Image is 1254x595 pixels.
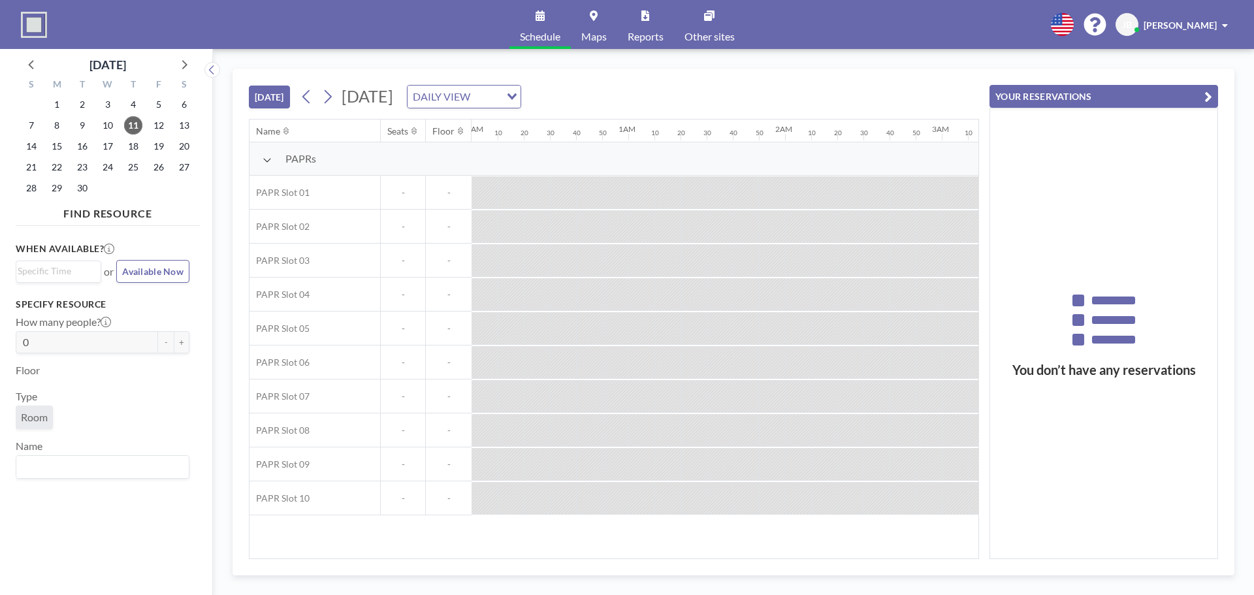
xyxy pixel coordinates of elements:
[249,86,290,108] button: [DATE]
[120,77,146,94] div: T
[474,88,499,105] input: Search for option
[426,425,472,436] span: -
[1144,20,1217,31] span: [PERSON_NAME]
[73,116,91,135] span: Tuesday, September 9, 2025
[775,124,792,134] div: 2AM
[21,411,48,424] span: Room
[48,95,66,114] span: Monday, September 1, 2025
[426,458,472,470] span: -
[249,323,310,334] span: PAPR Slot 05
[175,137,193,155] span: Saturday, September 20, 2025
[175,95,193,114] span: Saturday, September 6, 2025
[16,202,200,220] h4: FIND RESOURCE
[16,390,37,403] label: Type
[599,129,607,137] div: 50
[381,289,425,300] span: -
[18,264,93,278] input: Search for option
[124,137,142,155] span: Thursday, September 18, 2025
[426,255,472,266] span: -
[581,31,607,42] span: Maps
[677,129,685,137] div: 20
[520,31,560,42] span: Schedule
[175,158,193,176] span: Saturday, September 27, 2025
[249,357,310,368] span: PAPR Slot 06
[73,179,91,197] span: Tuesday, September 30, 2025
[21,12,47,38] img: organization-logo
[48,179,66,197] span: Monday, September 29, 2025
[547,129,555,137] div: 30
[124,116,142,135] span: Thursday, September 11, 2025
[432,125,455,137] div: Floor
[932,124,949,134] div: 3AM
[756,129,764,137] div: 50
[342,86,393,106] span: [DATE]
[989,85,1218,108] button: YOUR RESERVATIONS
[22,158,40,176] span: Sunday, September 21, 2025
[16,456,189,478] div: Search for option
[426,289,472,300] span: -
[462,124,483,134] div: 12AM
[249,425,310,436] span: PAPR Slot 08
[171,77,197,94] div: S
[150,95,168,114] span: Friday, September 5, 2025
[381,323,425,334] span: -
[990,362,1217,378] h3: You don’t have any reservations
[73,95,91,114] span: Tuesday, September 2, 2025
[381,255,425,266] span: -
[73,158,91,176] span: Tuesday, September 23, 2025
[381,391,425,402] span: -
[99,95,117,114] span: Wednesday, September 3, 2025
[249,492,310,504] span: PAPR Slot 10
[381,425,425,436] span: -
[19,77,44,94] div: S
[122,266,184,277] span: Available Now
[16,364,40,377] label: Floor
[703,129,711,137] div: 30
[16,440,42,453] label: Name
[104,265,114,278] span: or
[22,116,40,135] span: Sunday, September 7, 2025
[99,158,117,176] span: Wednesday, September 24, 2025
[150,158,168,176] span: Friday, September 26, 2025
[256,125,280,137] div: Name
[48,137,66,155] span: Monday, September 15, 2025
[426,357,472,368] span: -
[387,125,408,137] div: Seats
[1122,19,1132,31] span: JB
[410,88,473,105] span: DAILY VIEW
[116,260,189,283] button: Available Now
[381,357,425,368] span: -
[886,129,894,137] div: 40
[426,187,472,199] span: -
[175,116,193,135] span: Saturday, September 13, 2025
[730,129,737,137] div: 40
[16,261,101,281] div: Search for option
[285,152,316,165] span: PAPRs
[651,129,659,137] div: 10
[426,323,472,334] span: -
[426,492,472,504] span: -
[48,158,66,176] span: Monday, September 22, 2025
[44,77,70,94] div: M
[70,77,95,94] div: T
[99,137,117,155] span: Wednesday, September 17, 2025
[860,129,868,137] div: 30
[16,298,189,310] h3: Specify resource
[158,331,174,353] button: -
[426,391,472,402] span: -
[48,116,66,135] span: Monday, September 8, 2025
[249,289,310,300] span: PAPR Slot 04
[381,458,425,470] span: -
[249,255,310,266] span: PAPR Slot 03
[22,179,40,197] span: Sunday, September 28, 2025
[381,187,425,199] span: -
[146,77,171,94] div: F
[808,129,816,137] div: 10
[494,129,502,137] div: 10
[124,158,142,176] span: Thursday, September 25, 2025
[381,221,425,233] span: -
[249,391,310,402] span: PAPR Slot 07
[99,116,117,135] span: Wednesday, September 10, 2025
[249,187,310,199] span: PAPR Slot 01
[95,77,121,94] div: W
